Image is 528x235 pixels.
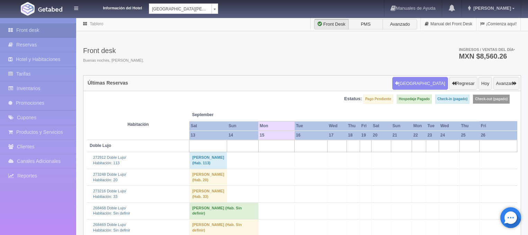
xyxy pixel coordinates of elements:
a: 268468 Doble Lujo/Habitación: Sin definir [93,206,130,216]
a: 272912 Doble Lujo/Habitación: 113 [93,155,126,165]
a: Manual del Front Desk [421,17,476,31]
a: ¡Comienza aquí! [476,17,520,31]
th: 13 [189,131,227,140]
th: Wed [328,121,347,131]
th: 17 [328,131,347,140]
th: 20 [372,131,391,140]
h3: MXN $8,560.26 [459,53,515,60]
th: Wed [439,121,460,131]
td: [PERSON_NAME] (Hab. Sin definir) [189,202,258,219]
dt: Información del Hotel [87,3,142,11]
h4: Últimas Reservas [88,80,128,86]
th: Sun [227,121,258,131]
th: 21 [391,131,412,140]
label: Avanzado [383,19,417,29]
span: Ingresos / Ventas del día [459,47,515,52]
th: 19 [360,131,372,140]
img: Getabed [21,2,35,16]
label: Front Desk [314,19,349,29]
b: Doble Lujo [90,143,111,148]
th: 16 [295,131,328,140]
th: 22 [412,131,426,140]
th: Fri [480,121,517,131]
span: Buenas noches, [PERSON_NAME]. [83,58,144,63]
th: 14 [227,131,258,140]
a: 268469 Doble Lujo/Habitación: Sin definir [93,223,130,232]
button: Regresar [449,77,477,90]
th: Fri [360,121,372,131]
th: Thu [459,121,479,131]
td: [PERSON_NAME] (Hab. 33) [189,186,227,202]
a: 273248 Doble Lujo/Habitación: 20 [93,172,126,182]
td: [PERSON_NAME] (Hab. 113) [189,152,227,169]
th: Sun [391,121,412,131]
label: PMS [348,19,383,29]
th: Tue [295,121,328,131]
th: 23 [426,131,439,140]
span: [PERSON_NAME] [472,6,511,11]
label: Pago Pendiente [363,95,393,104]
td: [PERSON_NAME] (Hab. 20) [189,169,227,185]
a: [GEOGRAPHIC_DATA][PERSON_NAME] [149,3,218,14]
button: Hoy [478,77,492,90]
label: Check-out (pagado) [473,95,510,104]
th: 18 [347,131,360,140]
th: Thu [347,121,360,131]
span: [GEOGRAPHIC_DATA][PERSON_NAME] [152,4,209,14]
th: Mon [412,121,426,131]
th: Sat [189,121,227,131]
a: Tablero [90,21,103,26]
img: Getabed [38,7,62,12]
button: Avanzar [493,77,519,90]
label: Estatus: [344,96,362,102]
th: Mon [258,121,295,131]
h3: Front desk [83,47,144,54]
th: Sat [372,121,391,131]
th: 26 [480,131,517,140]
button: [GEOGRAPHIC_DATA] [392,77,448,90]
label: Hospedaje Pagado [397,95,432,104]
th: 25 [459,131,479,140]
th: 24 [439,131,460,140]
th: Tue [426,121,439,131]
strong: Habitación [127,122,149,127]
label: Check-in (pagado) [435,95,469,104]
th: 15 [258,131,295,140]
span: September [192,112,256,118]
a: 273216 Doble Lujo/Habitación: 33 [93,189,126,199]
